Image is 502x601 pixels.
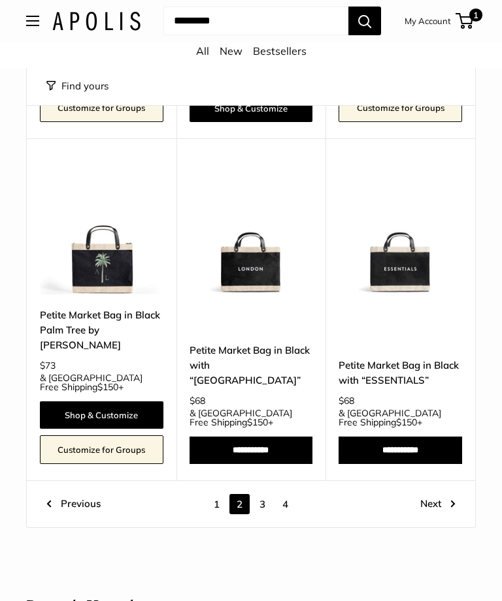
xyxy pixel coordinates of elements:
[40,172,163,295] img: Petite Market Bag in Black Palm Tree by Amy Logsdon
[40,402,163,429] a: Shop & Customize
[339,172,462,295] a: Petite Market Bag in Black with “ESSENTIALS”Petite Market Bag in Black with “ESSENTIALS”
[163,7,348,35] input: Search...
[190,409,313,427] span: & [GEOGRAPHIC_DATA] Free Shipping +
[420,495,456,515] a: Next
[40,94,163,123] a: Customize for Groups
[40,436,163,465] a: Customize for Groups
[97,382,118,393] span: $150
[252,495,273,515] a: 3
[26,16,39,26] button: Open menu
[207,495,227,515] a: 1
[220,44,243,57] a: New
[339,409,462,427] span: & [GEOGRAPHIC_DATA] Free Shipping +
[190,343,313,389] a: Petite Market Bag in Black with “[GEOGRAPHIC_DATA]”
[253,44,307,57] a: Bestsellers
[348,7,381,35] button: Search
[52,12,141,31] img: Apolis
[40,374,163,392] span: & [GEOGRAPHIC_DATA] Free Shipping +
[46,495,101,515] a: Previous
[339,358,462,389] a: Petite Market Bag in Black with “ESSENTIALS”
[190,172,313,295] img: Petite Market Bag in Black with “LONDON”
[339,395,354,407] span: $68
[457,13,473,29] a: 1
[40,308,163,354] a: Petite Market Bag in Black Palm Tree by [PERSON_NAME]
[46,77,109,95] button: Filter collection
[396,417,417,429] span: $150
[339,94,462,123] a: Customize for Groups
[190,95,313,123] a: Shop & Customize
[196,44,209,57] a: All
[405,13,451,29] a: My Account
[339,172,462,295] img: Petite Market Bag in Black with “ESSENTIALS”
[190,395,205,407] span: $68
[40,172,163,295] a: Petite Market Bag in Black Palm Tree by Amy LogsdonPetite Market Bag in Black Palm Tree by Amy Lo...
[469,8,482,22] span: 1
[229,495,250,515] span: 2
[40,360,56,372] span: $73
[247,417,268,429] span: $150
[190,172,313,295] a: Petite Market Bag in Black with “LONDON”Petite Market Bag in Black with “LONDON”
[275,495,295,515] a: 4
